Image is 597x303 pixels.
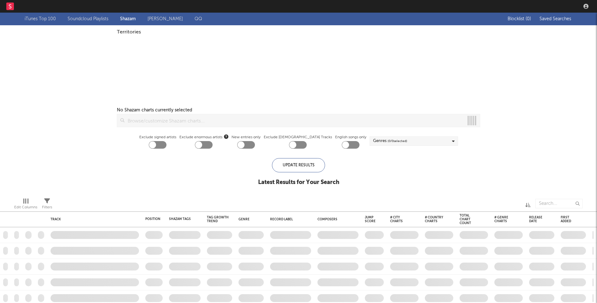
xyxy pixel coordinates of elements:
a: [PERSON_NAME] [148,15,183,23]
label: Exclude signed artists [139,134,176,141]
span: ( 0 / 0 selected) [388,137,407,145]
span: Exclude enormous artists [179,134,228,141]
a: QQ [195,15,202,23]
div: First Added [561,216,576,223]
a: Soundcloud Playlists [68,15,108,23]
input: Search... [535,199,583,208]
div: Tag Growth Trend [207,216,229,223]
label: English songs only [335,134,366,141]
button: Exclude enormous artists [224,134,228,140]
div: Composers [317,217,355,221]
label: Exclude [DEMOGRAPHIC_DATA] Tracks [264,134,332,141]
div: Jump Score [365,216,376,223]
div: Position [145,217,160,221]
span: ( 0 ) [526,17,531,21]
div: Genres [373,137,407,145]
span: Blocklist [508,17,531,21]
div: Total Chart Count [460,214,479,225]
div: Filters [42,204,52,211]
div: # Country Charts [425,216,444,223]
div: Shazam Tags [169,217,191,221]
div: Filters [42,196,52,214]
div: Latest Results for Your Search [258,179,339,186]
div: # City Charts [390,216,409,223]
a: iTunes Top 100 [25,15,56,23]
div: Release Date [529,216,545,223]
span: Saved Searches [540,17,572,21]
label: New entries only [232,134,261,141]
div: No Shazam charts currently selected [117,106,192,114]
div: Territories [117,28,480,36]
div: Record Label [270,217,308,221]
div: Edit Columns [14,204,37,211]
div: Genre [238,217,261,221]
div: # Genre Charts [494,216,513,223]
div: Edit Columns [14,196,37,214]
button: Saved Searches [538,16,572,21]
div: Update Results [272,158,325,172]
div: Track [51,217,136,221]
input: Browse/customize Shazam charts... [124,114,464,127]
